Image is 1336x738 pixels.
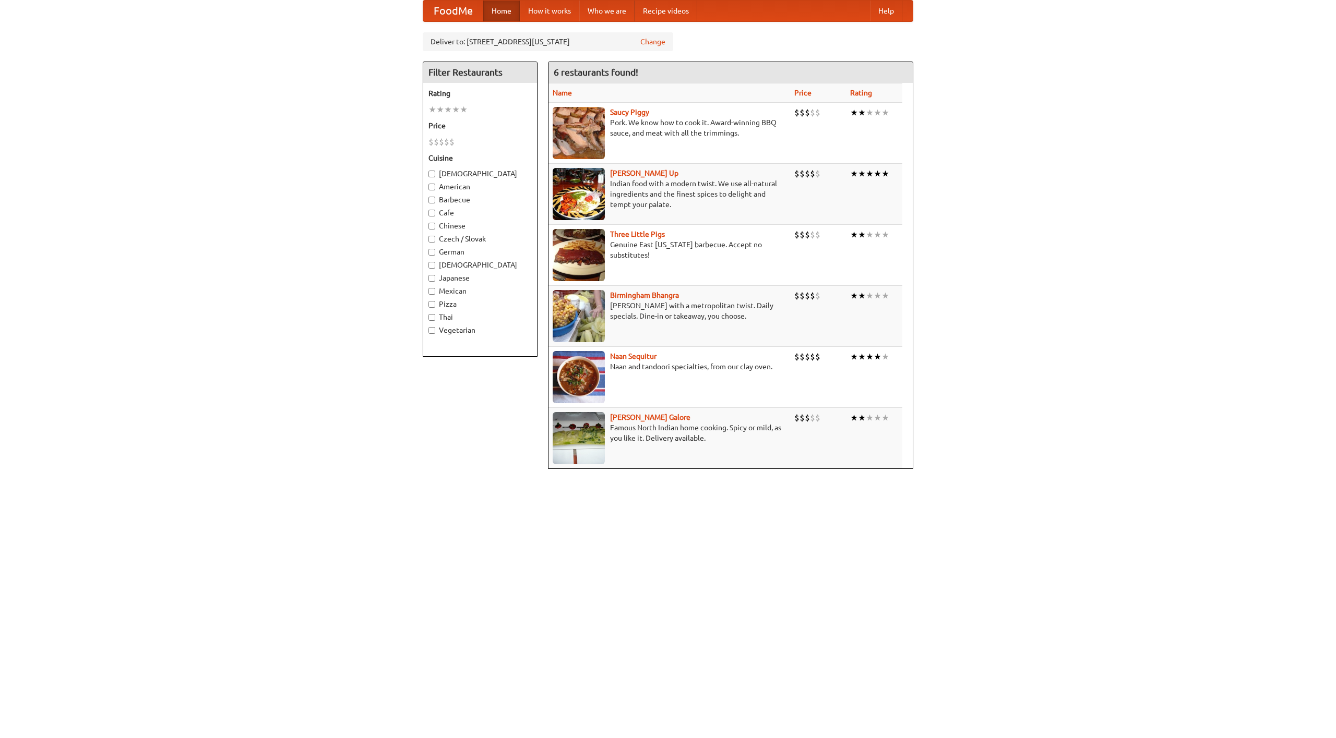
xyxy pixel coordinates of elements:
[553,290,605,342] img: bhangra.jpg
[794,89,812,97] a: Price
[866,168,874,179] li: ★
[800,412,805,424] li: $
[428,236,435,243] input: Czech / Slovak
[850,89,872,97] a: Rating
[434,136,439,148] li: $
[881,412,889,424] li: ★
[579,1,635,21] a: Who we are
[553,351,605,403] img: naansequitur.jpg
[428,325,532,335] label: Vegetarian
[428,327,435,334] input: Vegetarian
[881,107,889,118] li: ★
[428,184,435,190] input: American
[800,290,805,301] li: $
[449,136,455,148] li: $
[428,273,532,283] label: Japanese
[870,1,902,21] a: Help
[794,290,800,301] li: $
[553,239,786,260] p: Genuine East [US_STATE] barbecue. Accept no substitutes!
[610,108,649,116] a: Saucy Piggy
[850,412,858,424] li: ★
[794,107,800,118] li: $
[866,229,874,240] li: ★
[874,351,881,362] li: ★
[610,230,665,238] a: Three Little Pigs
[881,229,889,240] li: ★
[866,290,874,301] li: ★
[423,1,483,21] a: FoodMe
[866,351,874,362] li: ★
[428,301,435,308] input: Pizza
[436,104,444,115] li: ★
[428,221,532,231] label: Chinese
[805,168,810,179] li: $
[553,178,786,210] p: Indian food with a modern twist. We use all-natural ingredients and the finest spices to delight ...
[452,104,460,115] li: ★
[428,182,532,192] label: American
[428,120,532,131] h5: Price
[881,351,889,362] li: ★
[428,260,532,270] label: [DEMOGRAPHIC_DATA]
[874,412,881,424] li: ★
[610,291,679,299] a: Birmingham Bhangra
[800,229,805,240] li: $
[810,107,815,118] li: $
[810,229,815,240] li: $
[815,168,820,179] li: $
[428,223,435,229] input: Chinese
[850,107,858,118] li: ★
[610,413,690,421] a: [PERSON_NAME] Galore
[874,290,881,301] li: ★
[553,107,605,159] img: saucy.jpg
[805,351,810,362] li: $
[858,351,866,362] li: ★
[444,136,449,148] li: $
[794,351,800,362] li: $
[553,229,605,281] img: littlepigs.jpg
[850,351,858,362] li: ★
[881,168,889,179] li: ★
[428,210,435,216] input: Cafe
[850,290,858,301] li: ★
[428,299,532,309] label: Pizza
[635,1,697,21] a: Recipe videos
[428,249,435,256] input: German
[428,153,532,163] h5: Cuisine
[520,1,579,21] a: How it works
[444,104,452,115] li: ★
[553,300,786,321] p: [PERSON_NAME] with a metropolitan twist. Daily specials. Dine-in or takeaway, you choose.
[858,168,866,179] li: ★
[428,195,532,205] label: Barbecue
[428,197,435,203] input: Barbecue
[428,104,436,115] li: ★
[423,62,537,83] h4: Filter Restaurants
[800,107,805,118] li: $
[553,361,786,372] p: Naan and tandoori specialties, from our clay oven.
[610,169,678,177] a: [PERSON_NAME] Up
[858,290,866,301] li: ★
[810,412,815,424] li: $
[428,262,435,269] input: [DEMOGRAPHIC_DATA]
[815,351,820,362] li: $
[428,88,532,99] h5: Rating
[858,412,866,424] li: ★
[428,234,532,244] label: Czech / Slovak
[428,247,532,257] label: German
[439,136,444,148] li: $
[553,89,572,97] a: Name
[805,290,810,301] li: $
[428,288,435,295] input: Mexican
[866,107,874,118] li: ★
[810,351,815,362] li: $
[428,208,532,218] label: Cafe
[428,314,435,321] input: Thai
[858,229,866,240] li: ★
[805,229,810,240] li: $
[428,171,435,177] input: [DEMOGRAPHIC_DATA]
[553,422,786,443] p: Famous North Indian home cooking. Spicy or mild, as you like it. Delivery available.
